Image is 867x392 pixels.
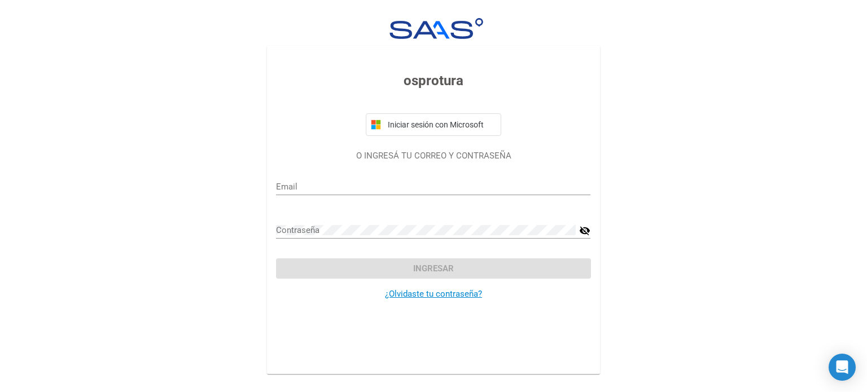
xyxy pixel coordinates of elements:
button: Ingresar [276,258,590,279]
div: Open Intercom Messenger [829,354,856,381]
h3: osprotura [276,71,590,91]
mat-icon: visibility_off [579,224,590,237]
span: Iniciar sesión con Microsoft [386,120,496,129]
a: ¿Olvidaste tu contraseña? [385,289,482,299]
p: O INGRESÁ TU CORREO Y CONTRASEÑA [276,149,590,162]
button: Iniciar sesión con Microsoft [366,113,501,136]
span: Ingresar [413,263,454,274]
